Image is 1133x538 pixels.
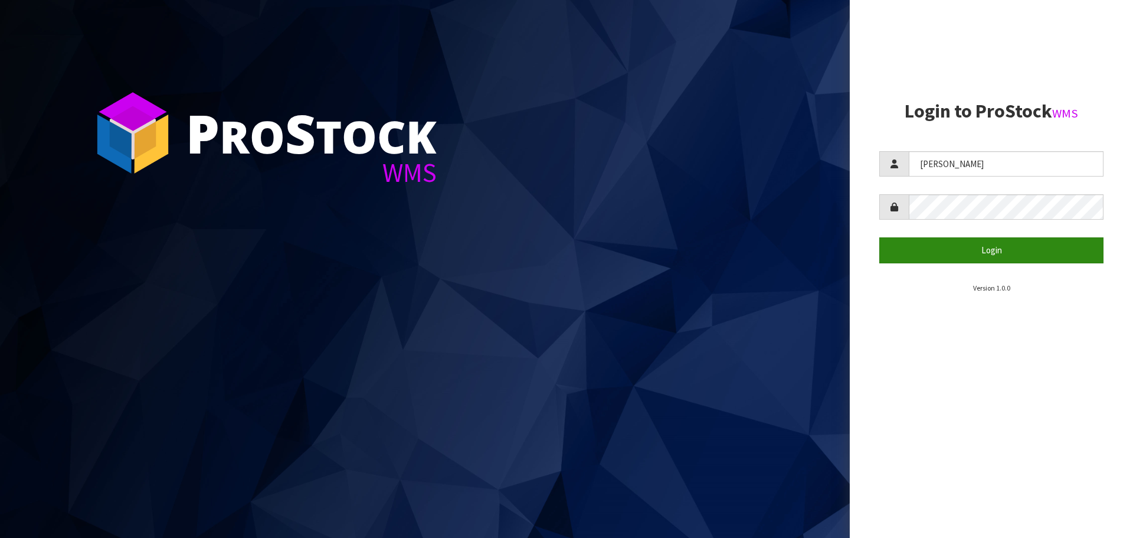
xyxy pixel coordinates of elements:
img: ProStock Cube [89,89,177,177]
input: Username [909,151,1103,177]
button: Login [879,237,1103,263]
small: WMS [1052,106,1078,121]
div: ro tock [186,106,437,159]
span: P [186,97,220,169]
div: WMS [186,159,437,186]
h2: Login to ProStock [879,101,1103,122]
small: Version 1.0.0 [973,283,1010,292]
span: S [285,97,316,169]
